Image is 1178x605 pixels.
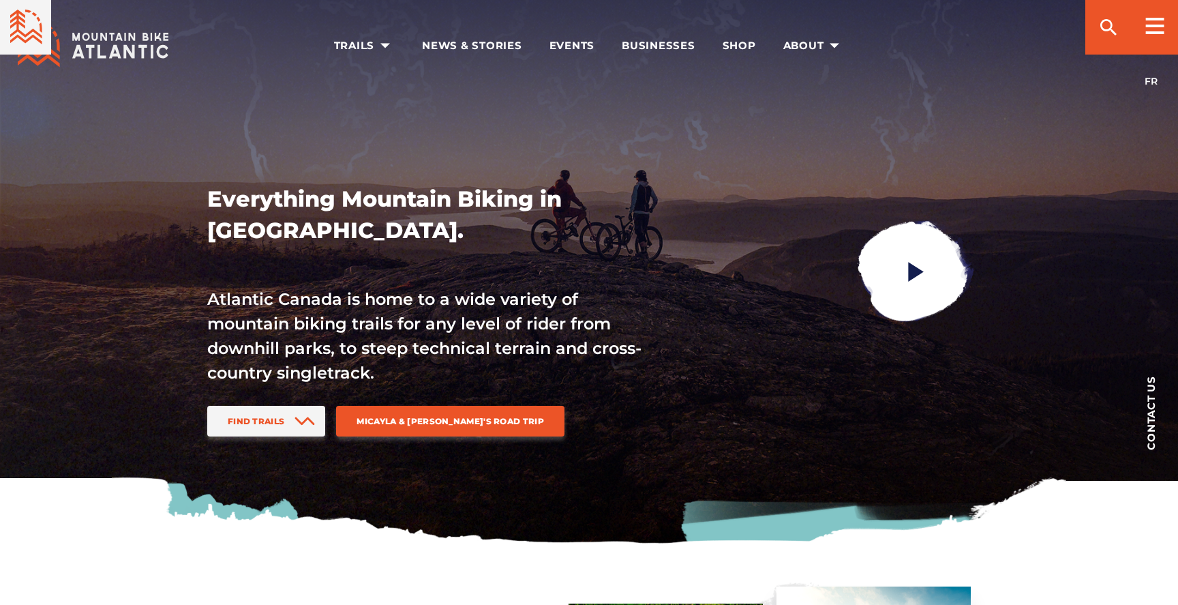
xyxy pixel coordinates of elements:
[1123,355,1178,471] a: Contact us
[1145,75,1158,87] a: FR
[336,406,564,437] a: Micayla & [PERSON_NAME]'s Road Trip
[549,39,595,53] span: Events
[723,39,756,53] span: Shop
[1098,16,1119,38] ion-icon: search
[207,287,644,385] p: Atlantic Canada is home to a wide variety of mountain biking trails for any level of rider from d...
[357,416,544,426] span: Micayla & [PERSON_NAME]'s Road Trip
[783,39,845,53] span: About
[334,39,395,53] span: Trails
[207,183,644,246] h1: Everything Mountain Biking in [GEOGRAPHIC_DATA].
[622,39,695,53] span: Businesses
[376,36,395,55] ion-icon: arrow dropdown
[207,406,325,437] a: Find Trails
[825,36,844,55] ion-icon: arrow dropdown
[1146,376,1156,450] span: Contact us
[228,416,284,426] span: Find Trails
[422,39,522,53] span: News & Stories
[904,259,928,284] ion-icon: play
